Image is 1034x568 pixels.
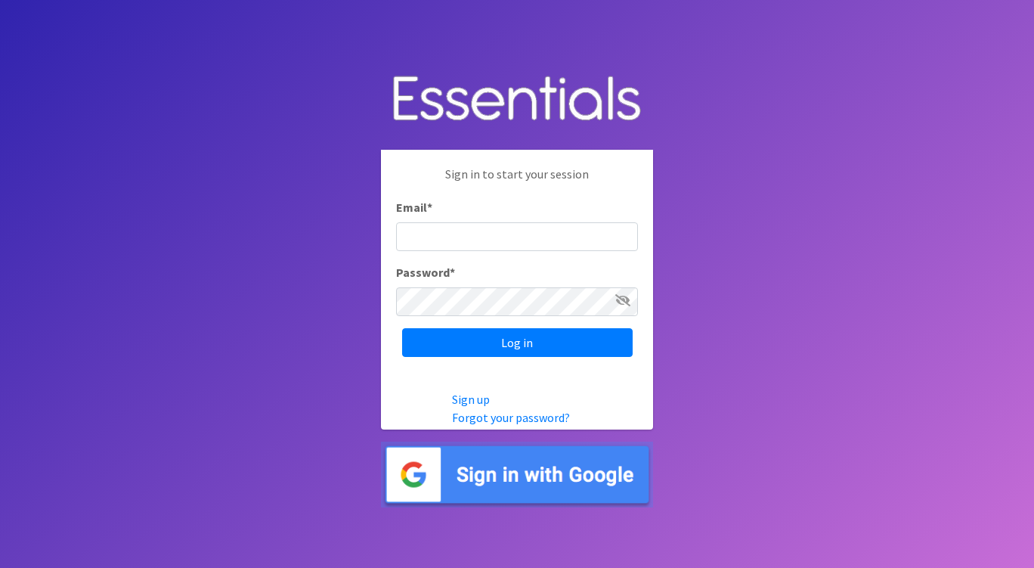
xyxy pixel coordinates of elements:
p: Sign in to start your session [396,165,638,198]
label: Password [396,263,455,281]
img: Human Essentials [381,61,653,138]
abbr: required [427,200,432,215]
abbr: required [450,265,455,280]
a: Sign up [452,392,490,407]
a: Forgot your password? [452,410,570,425]
label: Email [396,198,432,216]
input: Log in [402,328,633,357]
img: Sign in with Google [381,442,653,507]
